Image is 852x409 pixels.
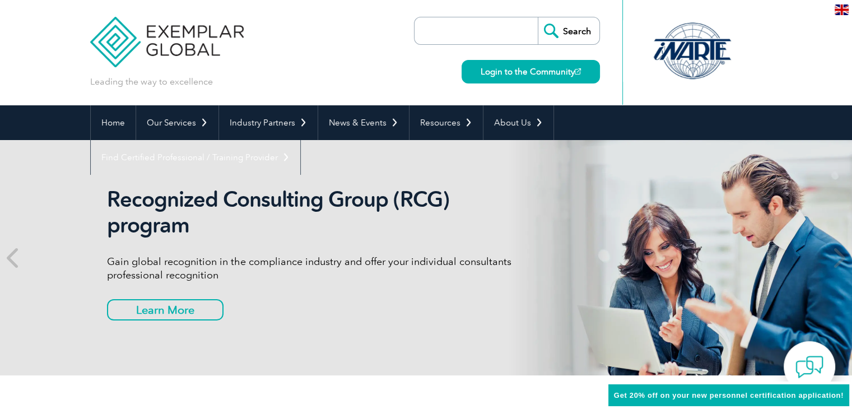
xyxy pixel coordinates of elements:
a: Learn More [107,299,224,320]
a: Home [91,105,136,140]
p: Leading the way to excellence [90,76,213,88]
p: Gain global recognition in the compliance industry and offer your individual consultants professi... [107,255,527,282]
a: Our Services [136,105,218,140]
a: About Us [483,105,553,140]
a: Resources [409,105,483,140]
span: Get 20% off on your new personnel certification application! [614,391,844,399]
input: Search [538,17,599,44]
img: open_square.png [575,68,581,75]
a: Industry Partners [219,105,318,140]
h2: Recognized Consulting Group (RCG) program [107,187,527,238]
a: News & Events [318,105,409,140]
a: Find Certified Professional / Training Provider [91,140,300,175]
a: Login to the Community [462,60,600,83]
img: en [835,4,849,15]
img: contact-chat.png [795,353,823,381]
